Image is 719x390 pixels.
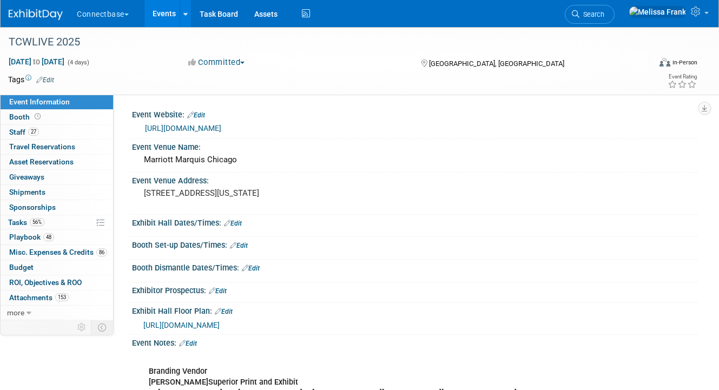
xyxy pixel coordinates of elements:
a: Edit [215,308,233,315]
a: Event Information [1,95,113,109]
a: Edit [224,220,242,227]
a: Tasks56% [1,215,113,230]
div: Exhibit Hall Dates/Times: [132,215,697,229]
a: Shipments [1,185,113,200]
b: Superior Print and Exhibit [208,378,298,387]
span: Tasks [8,218,44,227]
a: Staff27 [1,125,113,140]
div: Event Format [596,56,697,72]
span: Budget [9,263,34,272]
a: [URL][DOMAIN_NAME] [143,321,220,329]
span: Booth [9,113,43,121]
div: Event Rating [668,74,697,80]
a: Edit [242,265,260,272]
a: ROI, Objectives & ROO [1,275,113,290]
pre: [STREET_ADDRESS][US_STATE] [144,188,355,198]
span: to [31,57,42,66]
span: Asset Reservations [9,157,74,166]
span: 27 [28,128,39,136]
a: [URL][DOMAIN_NAME] [145,124,221,133]
a: Travel Reservations [1,140,113,154]
a: Search [565,5,615,24]
button: Committed [184,57,249,68]
a: Booth [1,110,113,124]
a: Sponsorships [1,200,113,215]
div: Event Website: [132,107,697,121]
td: Personalize Event Tab Strip [72,320,91,334]
a: Playbook48 [1,230,113,244]
a: Giveaways [1,170,113,184]
span: Sponsorships [9,203,56,211]
td: Tags [8,74,54,85]
span: Shipments [9,188,45,196]
a: Asset Reservations [1,155,113,169]
a: Edit [187,111,205,119]
div: Booth Dismantle Dates/Times: [132,260,697,274]
a: Misc. Expenses & Credits86 [1,245,113,260]
span: Giveaways [9,173,44,181]
div: Event Venue Address: [132,173,697,186]
img: Format-Inperson.png [659,58,670,67]
span: Booth not reserved yet [32,113,43,121]
a: Edit [179,340,197,347]
div: Event Notes: [132,335,697,349]
span: 56% [30,218,44,226]
span: 153 [55,293,69,301]
span: Staff [9,128,39,136]
div: In-Person [672,58,697,67]
span: Misc. Expenses & Credits [9,248,107,256]
b: [PERSON_NAME] [149,378,208,387]
div: Booth Set-up Dates/Times: [132,237,697,251]
span: 48 [43,233,54,241]
img: Melissa Frank [629,6,687,18]
a: Budget [1,260,113,275]
img: ExhibitDay [9,9,63,20]
td: Toggle Event Tabs [91,320,114,334]
span: Playbook [9,233,54,241]
span: more [7,308,24,317]
span: 86 [96,248,107,256]
div: Exhibit Hall Floor Plan: [132,303,697,317]
span: Travel Reservations [9,142,75,151]
b: Branding Vendor [149,367,207,376]
span: [GEOGRAPHIC_DATA], [GEOGRAPHIC_DATA] [429,60,564,68]
span: Search [579,10,604,18]
div: TCWLIVE 2025 [5,32,638,52]
div: Exhibitor Prospectus: [132,282,697,296]
span: Attachments [9,293,69,302]
div: Marriott Marquis Chicago [140,151,689,168]
div: Event Venue Name: [132,139,697,153]
span: (4 days) [67,59,89,66]
a: Edit [36,76,54,84]
a: Edit [230,242,248,249]
span: ROI, Objectives & ROO [9,278,82,287]
a: Edit [209,287,227,295]
span: Event Information [9,97,70,106]
span: [DATE] [DATE] [8,57,65,67]
a: Attachments153 [1,290,113,305]
a: more [1,306,113,320]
